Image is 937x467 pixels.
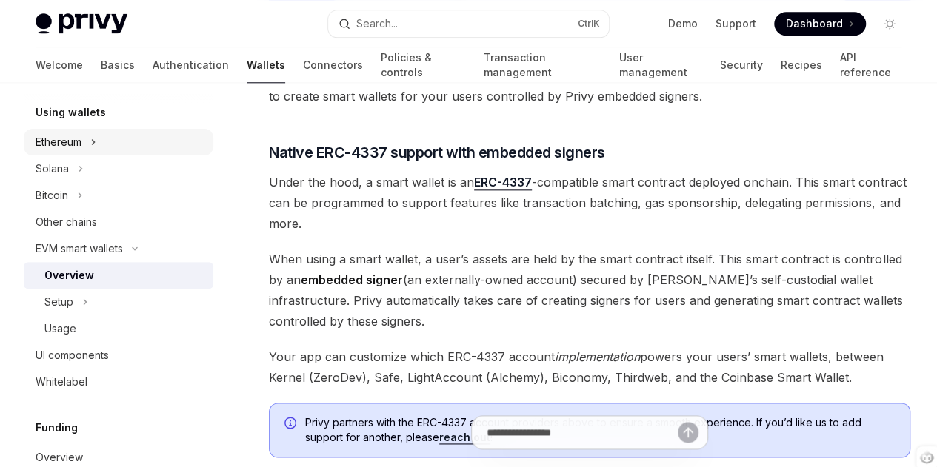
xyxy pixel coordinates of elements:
[36,213,97,231] div: Other chains
[247,47,285,83] a: Wallets
[44,320,76,337] div: Usage
[269,142,605,163] span: Native ERC-4337 support with embedded signers
[381,47,466,83] a: Policies & controls
[36,160,69,178] div: Solana
[484,47,601,83] a: Transaction management
[36,13,127,34] img: light logo
[720,47,762,83] a: Security
[269,172,910,234] span: Under the hood, a smart wallet is an -compatible smart contract deployed onchain. This smart cont...
[678,422,698,443] button: Send message
[301,272,403,287] strong: embedded signer
[618,47,702,83] a: User management
[153,47,229,83] a: Authentication
[774,12,866,36] a: Dashboard
[356,15,398,33] div: Search...
[839,47,901,83] a: API reference
[269,346,910,388] span: Your app can customize which ERC-4337 account powers your users’ smart wallets, between Kernel (Z...
[303,47,363,83] a: Connectors
[36,448,83,466] div: Overview
[36,373,87,391] div: Whitelabel
[24,315,213,342] a: Usage
[36,419,78,437] h5: Funding
[36,187,68,204] div: Bitcoin
[101,47,135,83] a: Basics
[555,349,640,364] em: implementation
[878,12,901,36] button: Toggle dark mode
[44,293,73,311] div: Setup
[36,346,109,364] div: UI components
[780,47,821,83] a: Recipes
[786,16,843,31] span: Dashboard
[578,18,600,30] span: Ctrl K
[474,175,532,190] a: ERC-4337
[24,342,213,369] a: UI components
[36,47,83,83] a: Welcome
[24,262,213,289] a: Overview
[24,209,213,235] a: Other chains
[269,249,910,332] span: When using a smart wallet, a user’s assets are held by the smart contract itself. This smart cont...
[328,10,609,37] button: Search...CtrlK
[36,104,106,121] h5: Using wallets
[44,266,94,284] div: Overview
[477,68,744,84] a: enabling smart wallets in the Privy Dashboard
[36,133,81,151] div: Ethereum
[36,240,123,258] div: EVM smart wallets
[716,16,756,31] a: Support
[24,369,213,395] a: Whitelabel
[269,65,910,107] span: To set up with smart wallets, start by . This will configure your app to create smart wallets for...
[668,16,698,31] a: Demo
